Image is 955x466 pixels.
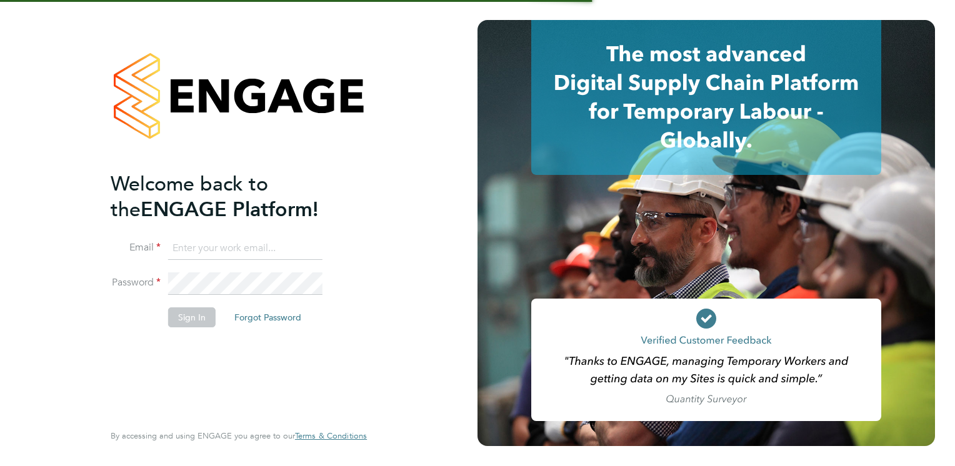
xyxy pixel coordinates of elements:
button: Sign In [168,307,216,327]
span: Welcome back to the [111,172,268,222]
button: Forgot Password [224,307,311,327]
label: Email [111,241,161,254]
a: Terms & Conditions [295,431,367,441]
label: Password [111,276,161,289]
span: By accessing and using ENGAGE you agree to our [111,430,367,441]
input: Enter your work email... [168,237,322,260]
h2: ENGAGE Platform! [111,171,354,222]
